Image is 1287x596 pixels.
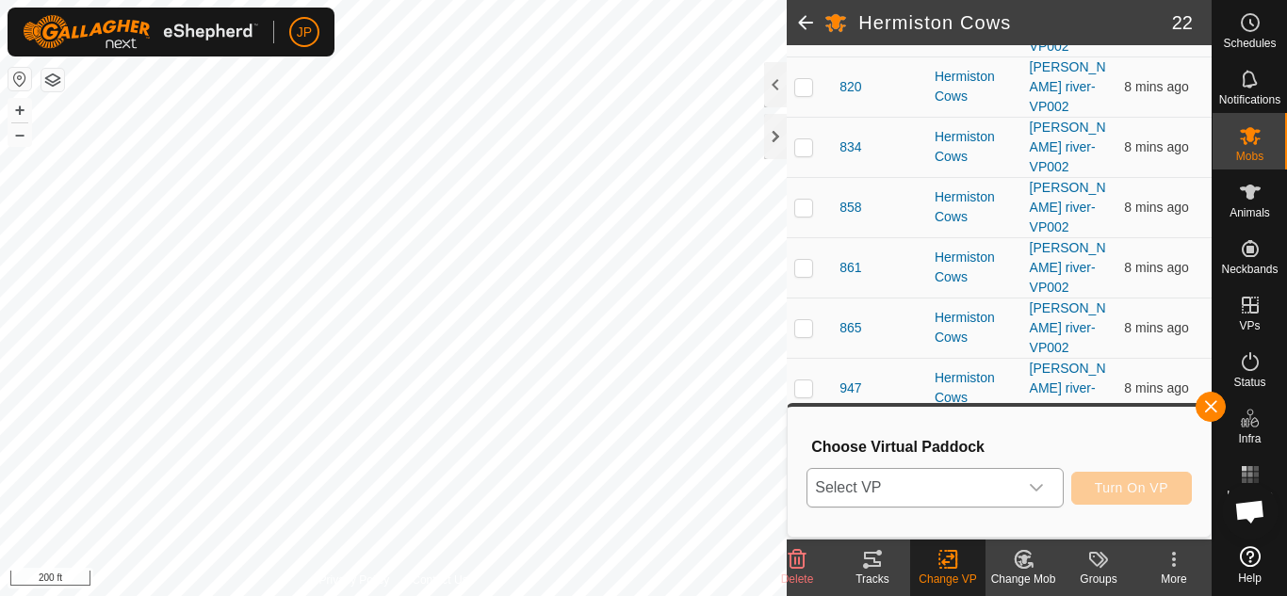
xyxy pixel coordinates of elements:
div: Hermiston Cows [935,248,1015,287]
a: [PERSON_NAME] river-VP002 [1030,240,1106,295]
span: 22 [1172,8,1193,37]
div: Hermiston Cows [935,127,1015,167]
div: Change VP [910,571,986,588]
a: [PERSON_NAME] river-VP002 [1030,59,1106,114]
span: Select VP [807,469,1017,507]
div: Hermiston Cows [935,368,1015,408]
h3: Choose Virtual Paddock [811,438,1192,456]
span: 25 Sept 2025, 9:35 am [1124,139,1188,154]
a: Help [1213,539,1287,591]
span: Delete [781,572,814,586]
span: Schedules [1223,38,1276,49]
img: Gallagher Logo [23,15,258,49]
div: Hermiston Cows [935,308,1015,347]
a: [PERSON_NAME] river-VP002 [1030,120,1106,174]
span: 25 Sept 2025, 9:34 am [1124,380,1188,395]
span: Mobs [1236,151,1263,162]
span: Animals [1230,207,1270,218]
div: More [1136,571,1212,588]
span: Status [1233,377,1265,388]
button: – [8,123,31,146]
button: Turn On VP [1071,472,1192,505]
button: Reset Map [8,68,31,90]
div: Hermiston Cows [935,187,1015,227]
span: Turn On VP [1095,480,1168,495]
div: Hermiston Cows [935,67,1015,106]
span: Heatmap [1227,490,1273,501]
span: 865 [839,318,861,338]
span: 947 [839,379,861,398]
a: [PERSON_NAME] river-VP002 [1030,300,1106,355]
span: 25 Sept 2025, 9:35 am [1124,79,1188,94]
span: 25 Sept 2025, 9:35 am [1124,320,1188,335]
button: + [8,99,31,121]
a: [PERSON_NAME] river-VP002 [1030,361,1106,415]
span: Infra [1238,433,1261,444]
a: Contact Us [412,572,467,588]
div: Groups [1061,571,1136,588]
span: 820 [839,77,861,97]
span: JP [297,23,312,42]
span: 858 [839,198,861,217]
a: Privacy Policy [319,572,390,588]
button: Map Layers [41,69,64,91]
span: VPs [1239,320,1260,331]
div: dropdown trigger [1018,469,1055,507]
div: Open chat [1222,483,1279,540]
span: Help [1238,572,1262,584]
div: Tracks [835,571,910,588]
a: [PERSON_NAME] river-VP002 [1030,180,1106,234]
span: Notifications [1219,94,1280,105]
span: Neckbands [1221,264,1278,275]
span: 861 [839,258,861,278]
span: 834 [839,137,861,157]
h2: Hermiston Cows [858,11,1172,34]
span: 25 Sept 2025, 9:34 am [1124,200,1188,215]
div: Change Mob [986,571,1061,588]
span: 25 Sept 2025, 9:35 am [1124,260,1188,275]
